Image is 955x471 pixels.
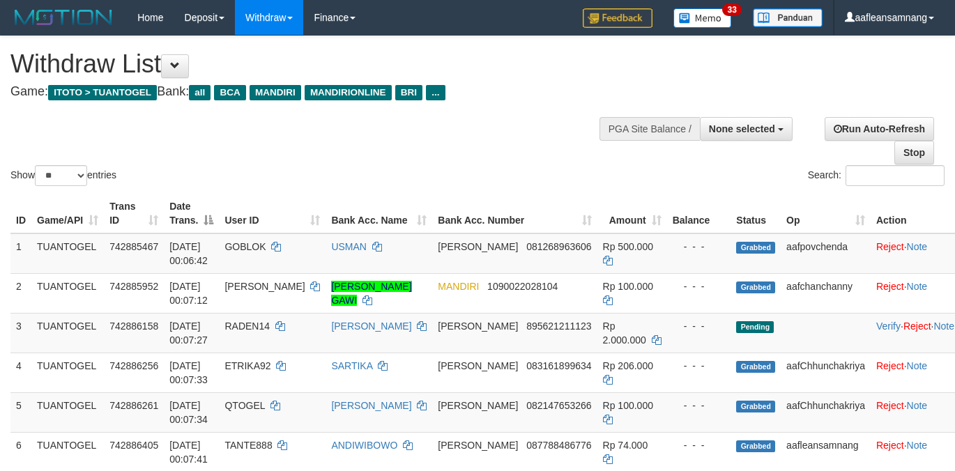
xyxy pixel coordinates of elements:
span: QTOGEL [224,400,265,411]
img: Feedback.jpg [583,8,652,28]
a: Reject [876,400,904,411]
span: 742885952 [109,281,158,292]
span: Copy 1090022028104 to clipboard [487,281,558,292]
a: Reject [876,241,904,252]
td: TUANTOGEL [31,353,104,392]
td: aafChhunchakriya [781,353,871,392]
h1: Withdraw List [10,50,622,78]
td: 3 [10,313,31,353]
div: - - - [673,319,726,333]
span: [PERSON_NAME] [438,241,518,252]
span: 33 [722,3,741,16]
td: TUANTOGEL [31,233,104,274]
a: [PERSON_NAME] [331,400,411,411]
a: Note [907,360,928,371]
span: Pending [736,321,774,333]
td: 1 [10,233,31,274]
span: Grabbed [736,401,775,412]
span: [DATE] 00:07:41 [169,440,208,465]
span: [PERSON_NAME] [224,281,305,292]
a: Note [907,440,928,451]
span: all [189,85,211,100]
span: [PERSON_NAME] [438,360,518,371]
td: TUANTOGEL [31,313,104,353]
span: Grabbed [736,242,775,254]
span: [DATE] 00:06:42 [169,241,208,266]
span: Rp 74.000 [603,440,648,451]
div: - - - [673,359,726,373]
th: Date Trans.: activate to sort column descending [164,194,219,233]
div: - - - [673,438,726,452]
a: Reject [876,281,904,292]
a: Note [933,321,954,332]
span: TANTE888 [224,440,272,451]
span: Rp 500.000 [603,241,653,252]
a: Verify [876,321,901,332]
td: 2 [10,273,31,313]
span: Rp 2.000.000 [603,321,646,346]
span: Copy 081268963606 to clipboard [526,241,591,252]
a: Stop [894,141,934,164]
span: 742886158 [109,321,158,332]
a: USMAN [331,241,367,252]
span: Grabbed [736,281,775,293]
span: [PERSON_NAME] [438,321,518,332]
span: [PERSON_NAME] [438,400,518,411]
a: Reject [903,321,931,332]
span: [DATE] 00:07:27 [169,321,208,346]
div: - - - [673,240,726,254]
td: aafchanchanny [781,273,871,313]
td: aafChhunchakriya [781,392,871,432]
span: GOBLOK [224,241,266,252]
span: ... [426,85,445,100]
span: Grabbed [736,440,775,452]
th: Bank Acc. Number: activate to sort column ascending [432,194,597,233]
img: Button%20Memo.svg [673,8,732,28]
th: ID [10,194,31,233]
span: Copy 082147653266 to clipboard [526,400,591,411]
span: [DATE] 00:07:34 [169,400,208,425]
a: Reject [876,360,904,371]
span: 742886405 [109,440,158,451]
span: BRI [395,85,422,100]
th: Status [731,194,781,233]
a: [PERSON_NAME] GAWI [331,281,411,306]
div: - - - [673,399,726,412]
span: RADEN14 [224,321,270,332]
th: Game/API: activate to sort column ascending [31,194,104,233]
span: MANDIRI [250,85,301,100]
th: Op: activate to sort column ascending [781,194,871,233]
th: Amount: activate to sort column ascending [597,194,667,233]
span: Copy 083161899634 to clipboard [526,360,591,371]
span: Rp 100.000 [603,400,653,411]
span: MANDIRIONLINE [305,85,392,100]
span: 742886256 [109,360,158,371]
span: Grabbed [736,361,775,373]
a: Note [907,400,928,411]
label: Show entries [10,165,116,186]
span: Rp 206.000 [603,360,653,371]
div: - - - [673,279,726,293]
th: Bank Acc. Name: activate to sort column ascending [326,194,432,233]
img: panduan.png [753,8,823,27]
img: MOTION_logo.png [10,7,116,28]
span: MANDIRI [438,281,479,292]
select: Showentries [35,165,87,186]
span: None selected [709,123,775,134]
a: Note [907,241,928,252]
th: Balance [667,194,731,233]
span: 742885467 [109,241,158,252]
span: Copy 895621211123 to clipboard [526,321,591,332]
a: SARTIKA [331,360,372,371]
td: 4 [10,353,31,392]
span: [PERSON_NAME] [438,440,518,451]
span: ETRIKA92 [224,360,270,371]
label: Search: [808,165,945,186]
span: Rp 100.000 [603,281,653,292]
a: Note [907,281,928,292]
input: Search: [846,165,945,186]
span: [DATE] 00:07:12 [169,281,208,306]
span: Copy 087788486776 to clipboard [526,440,591,451]
a: ANDIWIBOWO [331,440,397,451]
h4: Game: Bank: [10,85,622,99]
